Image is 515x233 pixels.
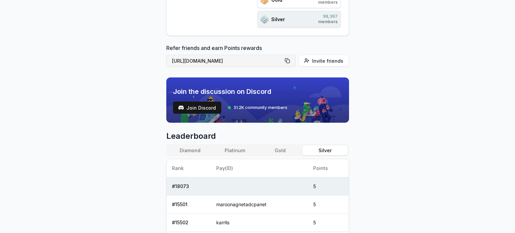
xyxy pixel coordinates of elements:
[257,145,302,155] button: Gold
[308,195,348,214] td: 5
[173,102,221,114] button: Join Discord
[173,87,287,96] span: Join the discussion on Discord
[308,177,348,195] td: 5
[298,55,349,67] button: Invite friends
[173,102,221,114] a: testJoin Discord
[167,214,211,232] td: # 15502
[186,104,216,111] span: Join Discord
[261,15,269,23] img: ranks_icon
[168,145,213,155] button: Diamond
[318,14,338,19] span: 98,367
[308,159,348,177] th: Points
[166,44,349,69] div: Refer friends and earn Points rewards
[233,105,287,110] span: 31.2K community members
[271,16,285,23] span: Silver
[166,55,296,67] button: [URL][DOMAIN_NAME]
[308,214,348,232] td: 5
[178,105,184,110] img: test
[167,195,211,214] td: # 15501
[167,177,211,195] td: # 18073
[318,19,338,24] span: members
[302,145,347,155] button: Silver
[211,195,308,214] td: maroonagnetadcpanet
[166,131,349,141] span: Leaderboard
[213,145,257,155] button: Platinum
[166,77,349,123] img: discord_banner
[211,214,308,232] td: karrlls
[167,159,211,177] th: Rank
[211,159,308,177] th: Pay(ID)
[312,57,343,64] span: Invite friends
